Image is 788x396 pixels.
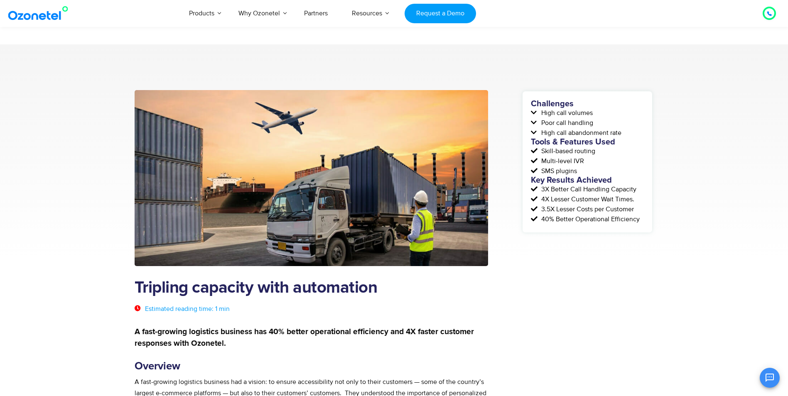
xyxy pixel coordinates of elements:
span: High call volumes [539,108,593,118]
span: Poor call handling [539,118,593,128]
button: Open chat [760,368,780,388]
h5: Key Results Achieved [531,176,644,184]
span: Estimated reading time: [145,305,214,313]
strong: A fast-growing logistics business has 40% better operational efficiency and 4X faster customer re... [135,328,474,347]
span: High call abandonment rate [539,128,621,138]
h5: Tools & Features Used [531,138,644,146]
span: 1 min [215,305,230,313]
strong: Overview [135,361,180,372]
h1: Tripling capacity with automation [135,279,489,298]
span: SMS plugins [539,166,577,176]
span: 4X Lesser Customer Wait Times. [539,194,634,204]
h5: Challenges [531,100,644,108]
a: Request a Demo [405,4,476,23]
span: 40% Better Operational Efficiency [539,214,640,224]
span: Multi-level IVR [539,156,584,166]
span: 3X Better Call Handling Capacity [539,184,636,194]
span: 3.5X Lesser Costs per Customer [539,204,634,214]
span: Skill-based routing [539,146,595,156]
